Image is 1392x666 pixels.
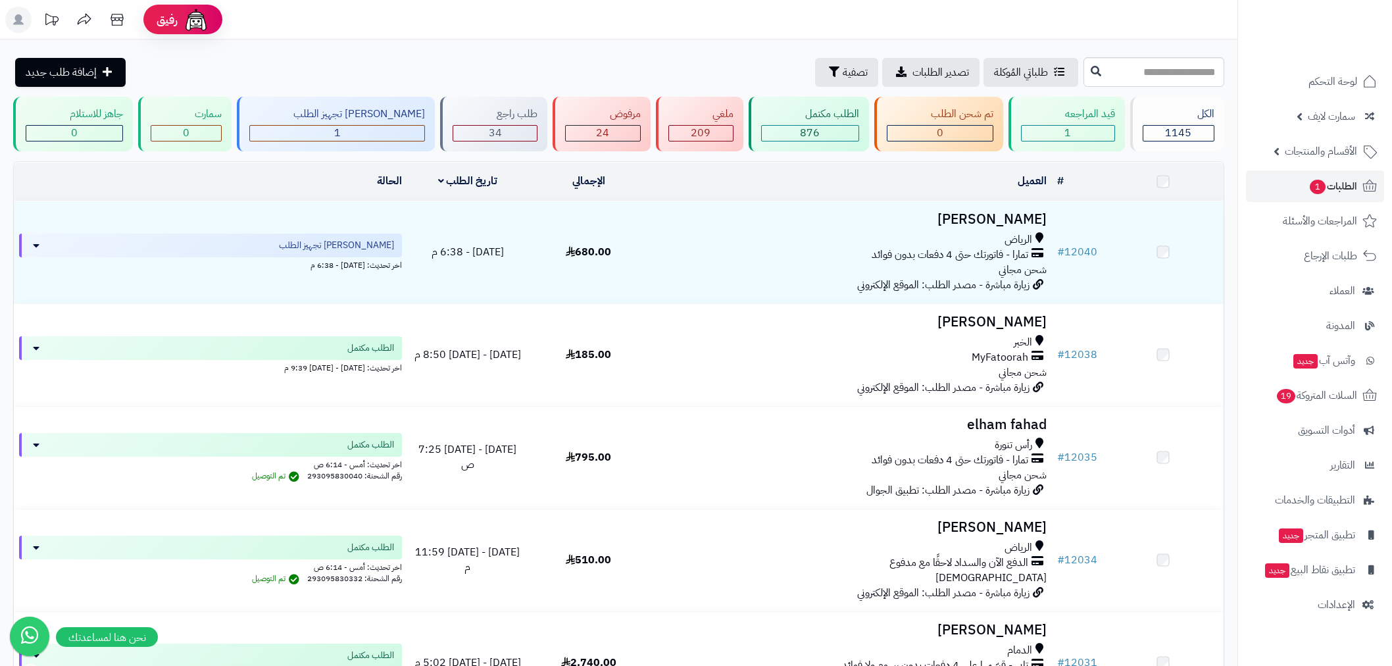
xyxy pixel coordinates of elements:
a: وآتس آبجديد [1246,345,1384,376]
span: زيارة مباشرة - مصدر الطلب: الموقع الإلكتروني [857,277,1030,293]
div: الطلب مكتمل [761,107,859,122]
a: طلبات الإرجاع [1246,240,1384,272]
a: طلب راجع 34 [437,97,550,151]
img: ai-face.png [183,7,209,33]
span: الطلب مكتمل [347,342,394,355]
span: الرياض [1005,540,1032,555]
span: 0 [937,125,943,141]
span: # [1057,449,1064,465]
a: الطلب مكتمل 876 [746,97,872,151]
h3: [PERSON_NAME] [655,315,1047,330]
span: 209 [691,125,710,141]
a: #12034 [1057,552,1097,568]
div: اخر تحديث: [DATE] - 6:38 م [19,257,402,271]
span: لوحة التحكم [1308,72,1357,91]
span: تصدير الطلبات [912,64,969,80]
div: 0 [887,126,993,141]
span: 795.00 [566,449,611,465]
span: سمارت لايف [1308,107,1355,126]
div: جاهز للاستلام [26,107,123,122]
span: زيارة مباشرة - مصدر الطلب: الموقع الإلكتروني [857,585,1030,601]
span: 680.00 [566,244,611,260]
div: اخر تحديث: [DATE] - [DATE] 9:39 م [19,360,402,374]
span: تم التوصيل [252,573,303,584]
span: الأقسام والمنتجات [1285,142,1357,161]
span: 876 [800,125,820,141]
span: شحن مجاني [999,365,1047,380]
a: إضافة طلب جديد [15,58,126,87]
span: الإعدادات [1318,596,1355,614]
a: ملغي 209 [653,97,746,151]
span: طلبات الإرجاع [1304,247,1357,265]
span: 19 [1276,388,1296,404]
span: أدوات التسويق [1298,421,1355,440]
button: تصفية [815,58,878,87]
span: [DATE] - [DATE] 11:59 م [415,544,520,575]
div: 209 [669,126,733,141]
span: 1 [1309,179,1326,195]
span: جديد [1265,563,1289,578]
a: قيد المراجعه 1 [1006,97,1128,151]
span: رفيق [157,12,178,28]
span: 1 [1064,125,1071,141]
a: جاهز للاستلام 0 [11,97,136,151]
a: الإجمالي [572,173,605,189]
a: الإعدادات [1246,589,1384,621]
span: رأس تنورة [995,438,1032,453]
a: سمارت 0 [136,97,234,151]
span: الرياض [1005,232,1032,247]
a: المدونة [1246,310,1384,342]
span: 185.00 [566,347,611,363]
a: العميل [1018,173,1047,189]
span: تمارا - فاتورتك حتى 4 دفعات بدون فوائد [872,453,1028,468]
span: [PERSON_NAME] تجهيز الطلب [279,239,394,252]
h3: [PERSON_NAME] [655,212,1047,227]
div: ملغي [668,107,733,122]
h3: elham fahad [655,417,1047,432]
a: #12035 [1057,449,1097,465]
span: [DATE] - [DATE] 8:50 م [414,347,521,363]
img: logo-2.png [1303,20,1380,47]
div: تم شحن الطلب [887,107,993,122]
a: # [1057,173,1064,189]
div: مرفوض [565,107,640,122]
span: الخبر [1014,335,1032,350]
span: MyFatoorah [972,350,1028,365]
span: التقارير [1330,456,1355,474]
span: [DATE] - [DATE] 7:25 ص [418,442,516,473]
a: تاريخ الطلب [438,173,498,189]
span: زيارة مباشرة - مصدر الطلب: الموقع الإلكتروني [857,380,1030,396]
span: السلات المتروكة [1276,386,1357,405]
div: 0 [151,126,221,141]
div: [PERSON_NAME] تجهيز الطلب [249,107,425,122]
span: زيارة مباشرة - مصدر الطلب: تطبيق الجوال [866,482,1030,498]
span: # [1057,552,1064,568]
span: الطلب مكتمل [347,541,394,554]
span: تصفية [843,64,868,80]
span: العملاء [1330,282,1355,300]
span: 1145 [1165,125,1191,141]
span: تطبيق نقاط البيع [1264,561,1355,579]
div: 876 [762,126,858,141]
span: 1 [334,125,341,141]
span: # [1057,244,1064,260]
a: المراجعات والأسئلة [1246,205,1384,237]
a: #12040 [1057,244,1097,260]
h3: [PERSON_NAME] [655,623,1047,638]
a: التقارير [1246,449,1384,481]
div: 1 [250,126,424,141]
span: التطبيقات والخدمات [1275,491,1355,509]
span: [DATE] - 6:38 م [432,244,504,260]
a: الطلبات1 [1246,170,1384,202]
span: [DEMOGRAPHIC_DATA] [935,570,1047,586]
span: الدمام [1007,643,1032,658]
a: تصدير الطلبات [882,58,980,87]
div: قيد المراجعه [1021,107,1115,122]
div: الكل [1143,107,1214,122]
span: رقم الشحنة: 293095830332 [307,573,402,584]
span: رقم الشحنة: 293095830040 [307,470,402,482]
span: 0 [183,125,189,141]
span: 24 [596,125,609,141]
div: 24 [566,126,639,141]
a: طلباتي المُوكلة [983,58,1078,87]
